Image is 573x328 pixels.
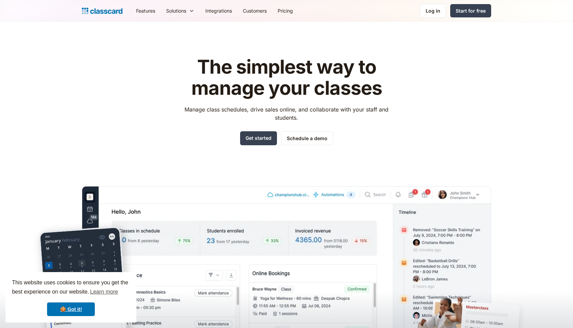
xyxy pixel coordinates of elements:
[131,3,161,18] a: Features
[426,7,440,14] div: Log in
[200,3,237,18] a: Integrations
[82,6,122,16] a: home
[456,7,486,14] div: Start for free
[281,131,333,145] a: Schedule a demo
[47,302,95,316] a: dismiss cookie message
[240,131,277,145] a: Get started
[161,3,200,18] div: Solutions
[420,4,446,18] a: Log in
[272,3,298,18] a: Pricing
[178,57,395,99] h1: The simplest way to manage your classes
[450,4,491,17] a: Start for free
[237,3,272,18] a: Customers
[12,279,130,297] span: This website uses cookies to ensure you get the best experience on our website.
[178,105,395,122] p: Manage class schedules, drive sales online, and collaborate with your staff and students.
[5,272,136,323] div: cookieconsent
[166,7,186,14] div: Solutions
[89,287,119,297] a: learn more about cookies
